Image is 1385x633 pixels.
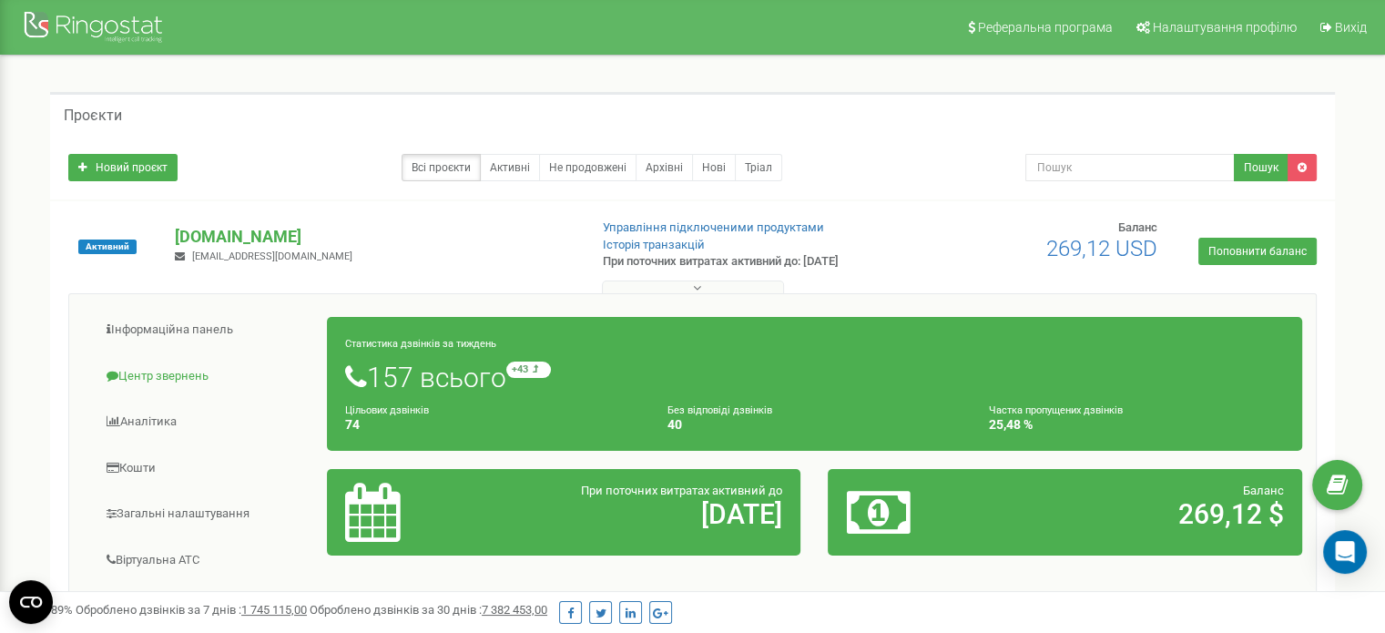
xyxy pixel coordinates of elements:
small: Частка пропущених дзвінків [989,404,1123,416]
a: Активні [480,154,540,181]
a: Поповнити баланс [1198,238,1317,265]
a: Новий проєкт [68,154,178,181]
a: Аналiтика [83,400,328,444]
a: Тріал [735,154,782,181]
a: Центр звернень [83,354,328,399]
a: Інформаційна панель [83,308,328,352]
span: При поточних витратах активний до [581,484,782,497]
small: Цільових дзвінків [345,404,429,416]
div: Open Intercom Messenger [1323,530,1367,574]
a: Кошти [83,446,328,491]
h4: 74 [345,418,640,432]
small: Статистика дзвінків за тиждень [345,338,496,350]
h4: 40 [667,418,962,432]
u: 1 745 115,00 [241,603,307,617]
span: Вихід [1335,20,1367,35]
a: Не продовжені [539,154,636,181]
small: Без відповіді дзвінків [667,404,772,416]
h2: 269,12 $ [1002,499,1284,529]
span: Активний [78,240,137,254]
a: Архівні [636,154,693,181]
button: Open CMP widget [9,580,53,624]
h5: Проєкти [64,107,122,124]
a: Нові [692,154,736,181]
a: Наскрізна аналітика [83,584,328,628]
a: Управління підключеними продуктами [603,220,824,234]
p: При поточних витратах активний до: [DATE] [603,253,894,271]
small: +43 [506,362,551,378]
h2: [DATE] [500,499,782,529]
u: 7 382 453,00 [482,603,547,617]
span: [EMAIL_ADDRESS][DOMAIN_NAME] [192,250,352,262]
a: Історія транзакцій [603,238,705,251]
span: Баланс [1243,484,1284,497]
span: Реферальна програма [978,20,1113,35]
h1: 157 всього [345,362,1284,393]
button: Пошук [1234,154,1288,181]
span: Оброблено дзвінків за 30 днів : [310,603,547,617]
a: Віртуальна АТС [83,538,328,583]
a: Загальні налаштування [83,492,328,536]
span: Баланс [1118,220,1157,234]
span: Оброблено дзвінків за 7 днів : [76,603,307,617]
h4: 25,48 % [989,418,1284,432]
input: Пошук [1025,154,1235,181]
span: 269,12 USD [1046,236,1157,261]
a: Всі проєкти [402,154,481,181]
span: Налаштування профілю [1153,20,1297,35]
p: [DOMAIN_NAME] [175,225,573,249]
